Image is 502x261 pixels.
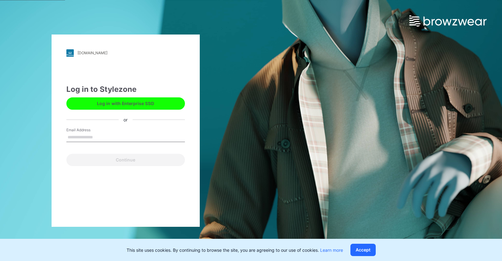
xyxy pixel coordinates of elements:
[350,244,376,256] button: Accept
[127,247,343,253] p: This site uses cookies. By continuing to browse the site, you are agreeing to our use of cookies.
[66,97,185,110] button: Log in with Enterprise SSO
[66,49,74,57] img: stylezone-logo.562084cfcfab977791bfbf7441f1a819.svg
[77,51,107,55] div: [DOMAIN_NAME]
[66,49,185,57] a: [DOMAIN_NAME]
[66,84,185,95] div: Log in to Stylezone
[320,247,343,253] a: Learn more
[409,15,487,27] img: browzwear-logo.e42bd6dac1945053ebaf764b6aa21510.svg
[119,116,132,123] div: or
[66,127,110,133] label: Email Address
